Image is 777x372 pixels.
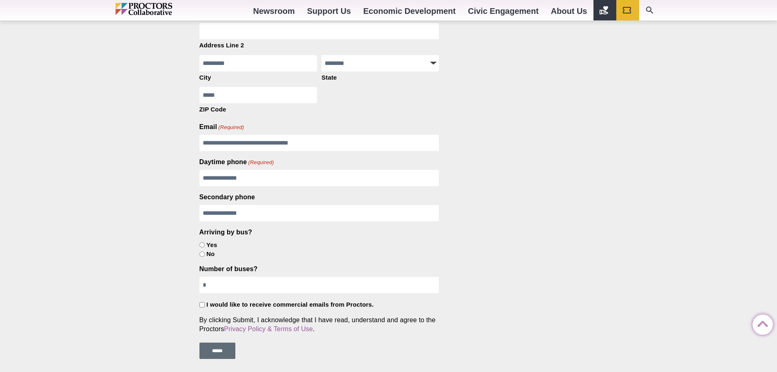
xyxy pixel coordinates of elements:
div: By clicking Submit, I acknowledge that I have read, understand and agree to the Proctors . [199,316,439,334]
span: (Required) [248,159,274,166]
label: I would like to receive commercial emails from Proctors. [206,301,374,309]
label: No [206,250,215,258]
label: City [199,71,317,82]
img: Proctors logo [115,3,207,15]
label: Secondary phone [199,193,255,202]
label: Email [199,123,244,131]
label: Yes [206,241,217,249]
span: (Required) [218,124,244,131]
label: State [321,71,439,82]
a: Privacy Policy & Terms of Use [224,325,313,332]
label: Number of buses? [199,265,258,274]
label: ZIP Code [199,103,317,114]
legend: Arriving by bus? [199,228,252,237]
label: Address Line 2 [199,39,439,50]
label: Daytime phone [199,158,274,167]
a: Back to Top [753,315,769,331]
